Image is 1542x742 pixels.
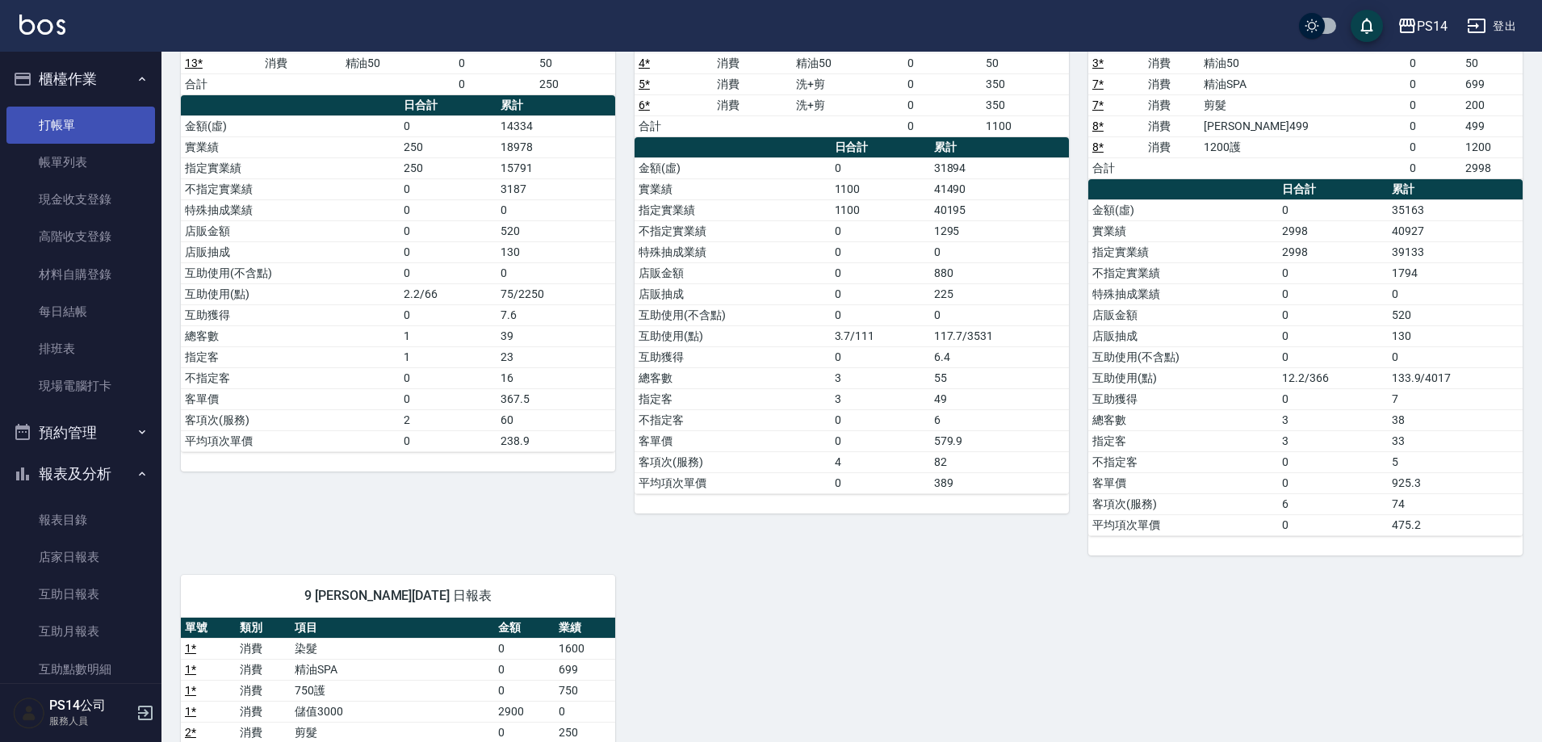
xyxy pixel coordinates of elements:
table: a dense table [1088,179,1523,536]
td: 3.7/111 [831,325,930,346]
td: 23 [497,346,615,367]
a: 互助日報表 [6,576,155,613]
td: 200 [1461,94,1523,115]
td: 0 [1406,94,1461,115]
td: 洗+剪 [792,73,903,94]
td: 250 [400,157,497,178]
button: 報表及分析 [6,453,155,495]
td: 消費 [1144,136,1200,157]
td: 0 [1388,283,1523,304]
td: 6 [1278,493,1387,514]
td: 0 [400,430,497,451]
td: 0 [1278,199,1387,220]
td: 1100 [831,178,930,199]
td: 74 [1388,493,1523,514]
td: 250 [535,73,615,94]
td: 0 [494,680,555,701]
th: 累計 [1388,179,1523,200]
td: 699 [555,659,615,680]
td: 1295 [930,220,1069,241]
a: 現場電腦打卡 [6,367,155,405]
td: 238.9 [497,430,615,451]
td: 33 [1388,430,1523,451]
td: 2998 [1461,157,1523,178]
td: 0 [930,241,1069,262]
td: 特殊抽成業績 [635,241,831,262]
div: PS14 [1417,16,1448,36]
td: 0 [1406,115,1461,136]
td: 消費 [1144,52,1200,73]
td: 0 [1278,346,1387,367]
td: 7.6 [497,304,615,325]
a: 打帳單 [6,107,155,144]
td: 剪髮 [1200,94,1406,115]
p: 服務人員 [49,714,132,728]
td: 消費 [1144,73,1200,94]
a: 排班表 [6,330,155,367]
td: 互助使用(點) [635,325,831,346]
a: 高階收支登錄 [6,218,155,255]
td: 0 [831,220,930,241]
td: 0 [1278,304,1387,325]
td: 16 [497,367,615,388]
td: 不指定客 [1088,451,1278,472]
td: 50 [1461,52,1523,73]
td: 不指定客 [181,367,400,388]
td: 互助使用(點) [1088,367,1278,388]
a: 店家日報表 [6,539,155,576]
td: 0 [400,304,497,325]
td: 平均項次單價 [1088,514,1278,535]
td: 0 [1278,514,1387,535]
td: 精油50 [342,52,455,73]
td: 750護 [291,680,494,701]
td: 互助使用(不含點) [1088,346,1278,367]
td: 0 [1278,388,1387,409]
td: 2998 [1278,241,1387,262]
td: 消費 [713,52,791,73]
th: 日合計 [400,95,497,116]
td: 2.2/66 [400,283,497,304]
td: 1100 [831,199,930,220]
td: 實業績 [181,136,400,157]
td: 50 [535,52,615,73]
td: 店販抽成 [635,283,831,304]
td: 0 [494,659,555,680]
td: 41490 [930,178,1069,199]
td: 0 [1406,52,1461,73]
a: 帳單列表 [6,144,155,181]
td: 金額(虛) [181,115,400,136]
td: 0 [400,220,497,241]
td: 儲值3000 [291,701,494,722]
td: 0 [400,388,497,409]
td: 1794 [1388,262,1523,283]
td: 40927 [1388,220,1523,241]
td: 消費 [236,638,291,659]
table: a dense table [1088,11,1523,179]
td: 50 [982,52,1068,73]
td: 客單價 [635,430,831,451]
td: 精油SPA [1200,73,1406,94]
td: 499 [1461,115,1523,136]
td: 平均項次單價 [181,430,400,451]
td: 4 [831,451,930,472]
td: 客單價 [1088,472,1278,493]
td: 0 [497,262,615,283]
td: 0 [831,472,930,493]
table: a dense table [635,137,1069,494]
td: 1200護 [1200,136,1406,157]
td: 消費 [713,73,791,94]
a: 互助月報表 [6,613,155,650]
td: 互助獲得 [181,304,400,325]
table: a dense table [181,11,615,95]
td: 0 [903,52,982,73]
td: 880 [930,262,1069,283]
td: 消費 [236,701,291,722]
td: 不指定實業績 [181,178,400,199]
td: 3 [1278,409,1387,430]
td: 總客數 [635,367,831,388]
td: 925.3 [1388,472,1523,493]
td: 0 [455,73,534,94]
td: 消費 [713,94,791,115]
td: 精油50 [1200,52,1406,73]
td: 350 [982,73,1068,94]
